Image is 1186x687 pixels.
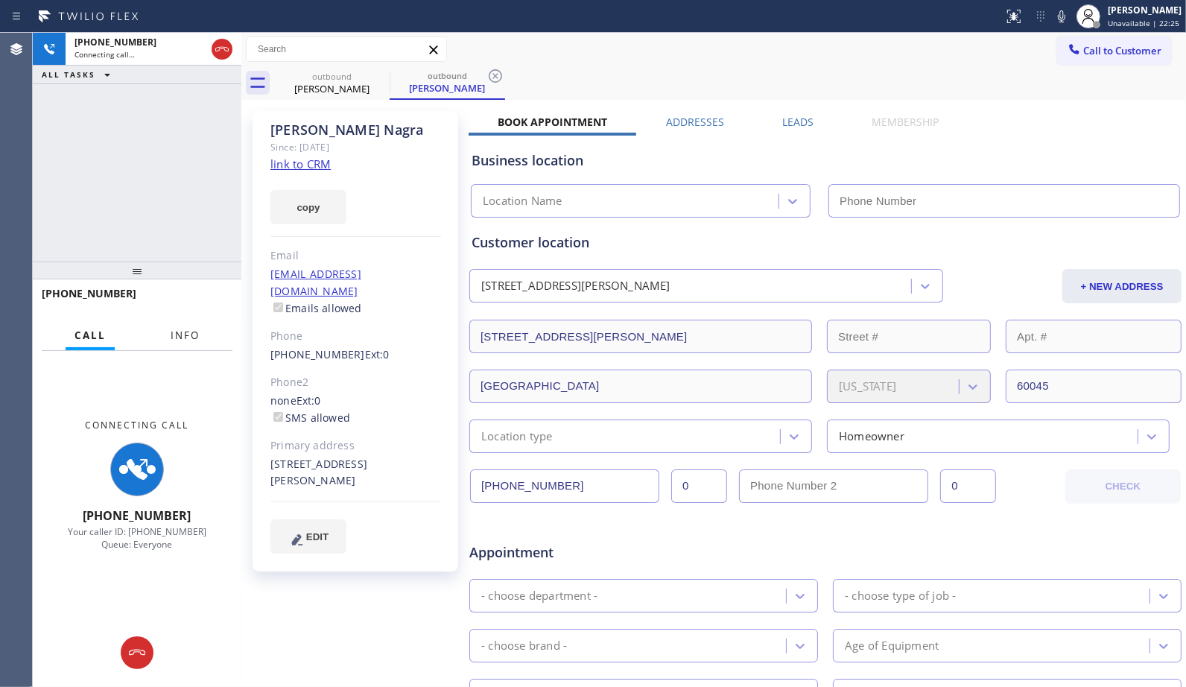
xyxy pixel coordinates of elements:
[273,303,283,312] input: Emails allowed
[469,370,812,403] input: City
[1065,469,1182,504] button: CHECK
[270,301,362,315] label: Emails allowed
[162,321,209,350] button: Info
[481,587,597,604] div: - choose department -
[481,428,553,445] div: Location type
[86,419,189,431] span: Connecting Call
[483,193,562,210] div: Location Name
[1051,6,1072,27] button: Mute
[1083,44,1161,57] span: Call to Customer
[839,428,904,445] div: Homeowner
[306,531,329,542] span: EDIT
[74,49,135,60] span: Connecting call…
[1057,37,1171,65] button: Call to Customer
[469,320,812,353] input: Address
[828,184,1180,218] input: Phone Number
[74,36,156,48] span: [PHONE_NUMBER]
[270,347,365,361] a: [PHONE_NUMBER]
[270,411,350,425] label: SMS allowed
[270,139,441,156] div: Since: [DATE]
[212,39,232,60] button: Hang up
[1108,18,1179,28] span: Unavailable | 22:25
[470,469,659,503] input: Phone Number
[270,247,441,265] div: Email
[276,66,388,100] div: Raj Nagra
[121,636,153,669] button: Hang up
[481,637,567,654] div: - choose brand -
[270,437,441,455] div: Primary address
[940,469,996,503] input: Ext. 2
[270,519,346,554] button: EDIT
[472,232,1179,253] div: Customer location
[671,469,727,503] input: Ext.
[1006,370,1182,403] input: ZIP
[276,82,388,95] div: [PERSON_NAME]
[270,190,346,224] button: copy
[472,151,1179,171] div: Business location
[270,456,441,490] div: [STREET_ADDRESS][PERSON_NAME]
[845,637,939,654] div: Age of Equipment
[33,66,125,83] button: ALL TASKS
[845,587,956,604] div: - choose type of job -
[42,69,95,80] span: ALL TASKS
[42,286,136,300] span: [PHONE_NUMBER]
[273,412,283,422] input: SMS allowed
[1108,4,1182,16] div: [PERSON_NAME]
[270,393,441,427] div: none
[365,347,390,361] span: Ext: 0
[1062,269,1182,303] button: + NEW ADDRESS
[391,66,504,98] div: Raj Nagra
[827,320,991,353] input: Street #
[270,374,441,391] div: Phone2
[469,542,705,563] span: Appointment
[270,267,361,298] a: [EMAIL_ADDRESS][DOMAIN_NAME]
[83,507,191,524] span: [PHONE_NUMBER]
[498,115,607,129] label: Book Appointment
[276,71,388,82] div: outbound
[68,525,206,551] span: Your caller ID: [PHONE_NUMBER] Queue: Everyone
[247,37,446,61] input: Search
[66,321,115,350] button: Call
[74,329,106,342] span: Call
[782,115,814,129] label: Leads
[270,156,331,171] a: link to CRM
[872,115,939,129] label: Membership
[739,469,928,503] input: Phone Number 2
[481,278,670,295] div: [STREET_ADDRESS][PERSON_NAME]
[1006,320,1182,353] input: Apt. #
[391,70,504,81] div: outbound
[666,115,724,129] label: Addresses
[270,121,441,139] div: [PERSON_NAME] Nagra
[391,81,504,95] div: [PERSON_NAME]
[296,393,321,408] span: Ext: 0
[171,329,200,342] span: Info
[270,328,441,345] div: Phone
